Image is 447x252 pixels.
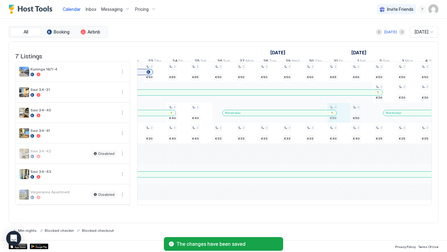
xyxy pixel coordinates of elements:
span: Savi 34-43 [30,169,116,174]
button: [DATE] [383,28,398,36]
span: 2 [334,65,336,69]
span: €50 [399,75,405,79]
span: Wed [291,58,300,65]
span: 2 [174,65,175,69]
span: 2 [151,65,152,69]
span: 2 [174,126,175,130]
span: Min nights [18,228,37,233]
span: 2 [196,65,198,69]
span: Tue [429,58,436,65]
div: [DATE] [384,29,397,35]
span: 2 [196,126,198,130]
div: listing image [19,87,29,97]
span: 7 Listings [15,51,42,60]
span: Savi 34-42 [30,149,89,153]
span: Savi 34-31 [30,87,116,92]
a: October 30, 2025 [307,57,323,66]
div: tab-group [9,26,107,38]
a: Host Tools Logo [9,5,55,14]
button: More options [119,129,126,137]
span: 2 [357,126,359,130]
button: More options [119,68,126,75]
span: 2 [311,126,313,130]
span: 31 [334,58,338,65]
span: €65 [192,75,199,79]
span: €30 [422,96,428,100]
span: Sat [201,58,206,65]
span: 2 [265,126,267,130]
a: Inbox [86,6,96,12]
span: Savi 34-40 [30,108,116,112]
span: Blocked checkout [82,228,114,233]
span: €33 [261,137,268,141]
span: €65 [169,75,176,79]
span: 3 [402,58,404,65]
span: €30 [146,137,153,141]
div: menu [119,68,126,75]
span: 28 [263,58,268,65]
a: October 28, 2025 [262,57,278,66]
span: €50 [307,75,314,79]
span: €50 [376,75,382,79]
div: menu [119,129,126,137]
a: October 27, 2025 [238,57,255,66]
span: Fri [178,58,183,65]
button: Next month [399,29,405,35]
span: €30 [399,96,405,100]
span: Kuninga 18/1-4 [30,67,116,71]
span: 23 [148,58,153,65]
span: 2 [242,126,244,130]
span: €33 [215,137,222,141]
span: Calendar [63,7,81,12]
span: All [24,29,28,35]
a: October 25, 2025 [193,57,208,66]
span: 2 [380,126,382,130]
span: Thu [154,58,161,65]
span: Fri [339,58,343,65]
span: Airbnb [88,29,100,35]
span: Tue [269,58,276,65]
span: Messaging [101,7,123,12]
span: €40 [169,137,176,141]
span: €65 [330,75,336,79]
div: listing image [19,149,29,159]
span: 2 [403,65,405,69]
span: 2 [174,105,175,109]
span: 2 [219,126,221,130]
span: €40 [192,116,199,120]
span: Sun [383,58,390,65]
span: Mon [405,58,413,65]
span: 2 [426,126,428,130]
span: Nordsolar [225,111,241,115]
span: Savi 34-41 [30,128,116,133]
a: November 2, 2025 [378,57,391,66]
span: €35 [376,137,382,141]
span: 2 [403,85,405,89]
span: €40 [169,116,176,120]
span: 2 [242,65,244,69]
div: listing image [19,67,29,77]
span: €35 [422,137,428,141]
span: €33 [238,137,245,141]
span: 30 [309,58,314,65]
span: 1 [357,58,359,65]
span: Blocked checkin [45,228,74,233]
span: Booking [54,29,70,35]
div: menu [119,150,126,157]
a: October 31, 2025 [332,57,345,66]
div: Open Intercom Messenger [6,231,21,246]
button: Airbnb [75,28,106,36]
span: 26 [217,58,222,65]
a: November 1, 2025 [350,48,368,57]
span: 2 [334,126,336,130]
div: menu [119,109,126,116]
div: listing image [19,190,29,200]
span: Thu [315,58,322,65]
span: Inbox [86,7,96,12]
span: €35 [399,137,405,141]
a: October 1, 2025 [269,48,287,57]
div: menu [119,191,126,198]
span: 2 [357,105,359,109]
a: November 1, 2025 [356,57,367,66]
